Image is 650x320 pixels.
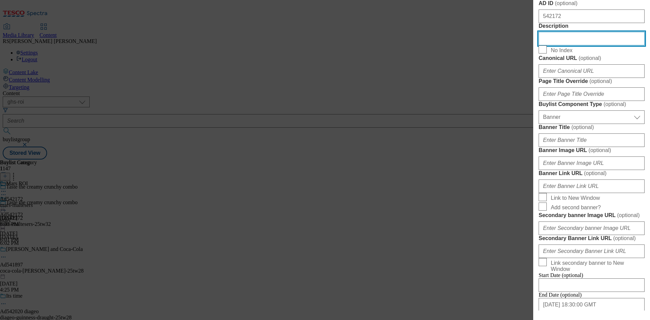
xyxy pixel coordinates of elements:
label: Page Title Override [539,78,645,85]
span: ( optional ) [571,124,594,130]
span: Link to New Window [551,195,600,201]
input: Enter Banner Link URL [539,179,645,193]
span: No Index [551,47,572,54]
input: Enter Description [539,32,645,45]
input: Enter Canonical URL [539,64,645,78]
label: Secondary Banner Link URL [539,235,645,242]
span: ( optional ) [588,147,611,153]
input: Enter Banner Title [539,133,645,147]
span: Start Date (optional) [539,272,583,278]
span: ( optional ) [613,235,636,241]
input: Enter Banner Image URL [539,156,645,170]
label: Banner Title [539,124,645,131]
span: End Date (optional) [539,292,582,298]
span: Link secondary banner to New Window [551,260,642,272]
span: ( optional ) [579,55,601,61]
span: ( optional ) [617,212,640,218]
input: Enter Date [539,298,645,312]
span: ( optional ) [584,170,607,176]
input: Enter Page Title Override [539,87,645,101]
label: Banner Image URL [539,147,645,154]
label: Buylist Component Type [539,101,645,108]
span: ( optional ) [589,78,612,84]
input: Enter Date [539,278,645,292]
label: Description [539,23,645,29]
span: ( optional ) [555,0,578,6]
input: Enter AD ID [539,9,645,23]
label: Secondary banner Image URL [539,212,645,219]
label: Canonical URL [539,55,645,62]
input: Enter Secondary Banner Link URL [539,244,645,258]
label: Banner Link URL [539,170,645,177]
span: Add second banner? [551,205,601,211]
input: Enter Secondary banner Image URL [539,221,645,235]
span: ( optional ) [604,101,626,107]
